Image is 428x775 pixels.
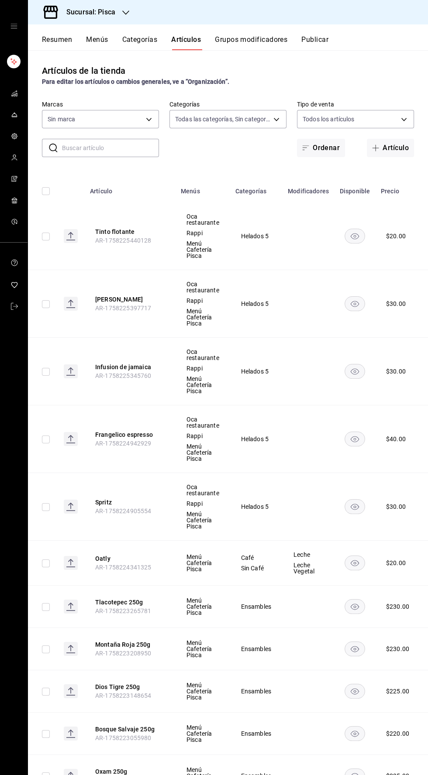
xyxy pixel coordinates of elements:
[42,65,125,76] font: Artículos de la tienda
[42,78,229,85] font: Para editar los artículos o cambios generales, ve a “Organización”.
[340,188,370,195] font: Disponible
[171,35,201,44] font: Artículos
[303,116,355,123] font: Todos los artículos
[95,295,165,304] button: edit-product-location
[186,724,219,743] span: Menú Cafetería Pisca
[297,139,345,157] button: Ordenar
[313,144,340,152] font: Ordenar
[241,565,272,571] span: Sin Café
[345,499,365,514] button: availability-product
[386,435,406,443] div: $ 40.00
[95,227,165,236] button: edit-product-location
[186,501,219,507] span: Rappi
[386,645,409,653] div: $ 230.00
[95,692,151,699] span: AR-1758223148654
[186,597,219,616] span: Menú Cafetería Pisca
[186,376,219,394] span: Menú Cafetería Pisca
[42,35,72,44] font: Resumen
[95,440,151,447] span: AR-1758224942929
[95,607,151,614] span: AR-1758223265781
[95,598,165,607] button: edit-product-location
[186,484,219,496] span: Oca restaurante
[345,641,365,656] button: availability-product
[95,372,151,379] span: AR-1758225345760
[386,559,406,567] div: $ 20.00
[241,646,272,652] span: Ensambles
[122,35,158,44] font: Categorías
[345,726,365,741] button: availability-product
[186,443,219,462] span: Menú Cafetería Pisca
[95,508,151,514] span: AR-1758224905554
[186,230,219,236] span: Rappi
[95,554,165,563] button: edit-product-location
[386,232,406,240] div: $ 20.00
[301,35,328,44] font: Publicar
[95,725,165,734] button: edit-product-location
[235,188,267,195] font: Categorías
[241,368,272,374] span: Helados 5
[95,305,151,312] span: AR-1758225397717
[297,100,334,107] font: Tipo de venta
[95,564,151,571] span: AR-1758224341325
[345,599,365,614] button: availability-product
[95,734,151,741] span: AR-1758223055980
[241,688,272,694] span: Ensambles
[241,730,272,737] span: Ensambles
[345,364,365,379] button: availability-product
[241,436,272,442] span: Helados 5
[169,100,200,107] font: Categorías
[293,552,323,558] span: Leche
[241,604,272,610] span: Ensambles
[381,188,399,195] font: Precio
[186,433,219,439] span: Rappi
[186,308,219,326] span: Menú Cafetería Pisca
[181,188,200,195] font: Menús
[186,640,219,658] span: Menú Cafetería Pisca
[95,682,165,691] button: edit-product-location
[241,233,272,239] span: Helados 5
[386,299,406,308] div: $ 30.00
[215,35,287,44] font: Grupos modificadores
[95,640,165,649] button: edit-product-location
[345,684,365,699] button: availability-product
[186,349,219,361] span: Oca restaurante
[175,115,270,123] span: Todas las categorías, Sin categoría
[186,240,219,259] span: Menú Cafetería Pisca
[367,139,414,157] button: Artículo
[293,562,323,574] span: Leche Vegetal
[66,8,115,16] font: Sucursal: Pisca
[186,511,219,529] span: Menú Cafetería Pisca
[90,188,112,195] font: Artículo
[241,504,272,510] span: Helados 5
[95,650,151,657] span: AR-1758223208950
[95,363,165,371] button: edit-product-location
[86,35,108,44] font: Menús
[186,416,219,429] span: Oca restaurante
[186,298,219,304] span: Rappi
[345,229,365,243] button: availability-product
[345,556,365,570] button: availability-product
[345,296,365,311] button: availability-product
[186,365,219,371] span: Rappi
[95,498,165,507] button: edit-product-location
[241,301,272,307] span: Helados 5
[186,682,219,700] span: Menú Cafetería Pisca
[386,367,406,376] div: $ 30.00
[95,237,151,244] span: AR-1758225440128
[10,23,17,30] button: cajón abierto
[48,116,75,123] font: Sin marca
[383,144,409,152] font: Artículo
[386,502,406,511] div: $ 30.00
[386,602,409,611] div: $ 230.00
[42,35,428,50] div: pestañas de navegación
[62,139,159,157] input: Buscar artículo
[186,213,219,226] span: Oca restaurante
[386,729,409,738] div: $ 220.00
[42,100,63,107] font: Marcas
[288,188,329,195] font: Modificadores
[95,430,165,439] button: edit-product-location
[386,687,409,696] div: $ 225.00
[241,555,272,561] span: Café
[186,281,219,293] span: Oca restaurante
[186,554,219,572] span: Menú Cafetería Pisca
